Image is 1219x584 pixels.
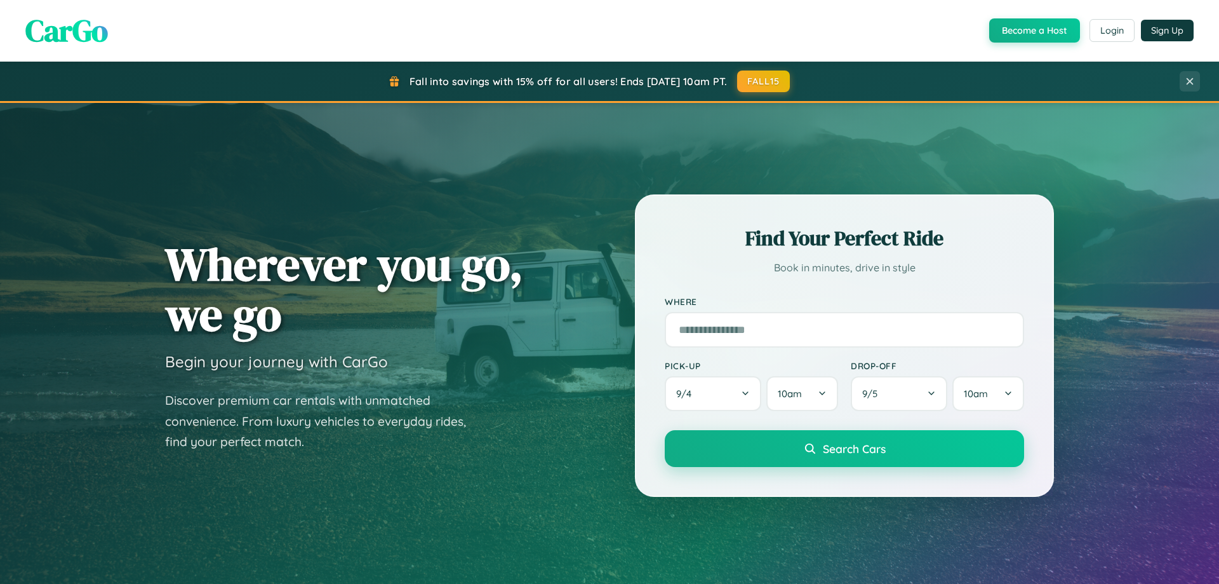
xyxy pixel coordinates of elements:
[665,430,1024,467] button: Search Cars
[676,388,698,400] span: 9 / 4
[665,259,1024,277] p: Book in minutes, drive in style
[766,376,838,411] button: 10am
[964,388,988,400] span: 10am
[25,10,108,51] span: CarGo
[1141,20,1194,41] button: Sign Up
[665,376,761,411] button: 9/4
[778,388,802,400] span: 10am
[862,388,884,400] span: 9 / 5
[737,71,790,92] button: FALL15
[410,75,728,88] span: Fall into savings with 15% off for all users! Ends [DATE] 10am PT.
[665,224,1024,252] h2: Find Your Perfect Ride
[851,376,947,411] button: 9/5
[165,390,483,452] p: Discover premium car rentals with unmatched convenience. From luxury vehicles to everyday rides, ...
[823,442,886,456] span: Search Cars
[851,360,1024,371] label: Drop-off
[665,360,838,371] label: Pick-up
[989,18,1080,43] button: Become a Host
[952,376,1024,411] button: 10am
[165,352,388,371] h3: Begin your journey with CarGo
[165,239,523,339] h1: Wherever you go, we go
[665,296,1024,307] label: Where
[1089,19,1135,42] button: Login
